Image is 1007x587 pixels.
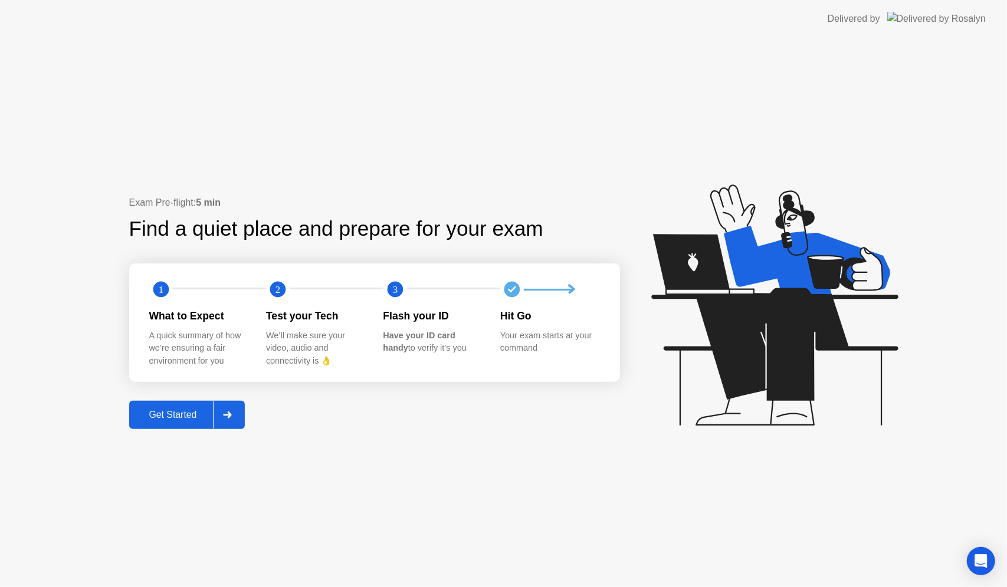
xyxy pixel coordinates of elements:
[266,329,365,368] div: We’ll make sure your video, audio and connectivity is 👌
[887,12,986,25] img: Delivered by Rosalyn
[129,213,545,245] div: Find a quiet place and prepare for your exam
[383,329,482,355] div: to verify it’s you
[828,12,880,26] div: Delivered by
[275,284,280,295] text: 2
[383,308,482,324] div: Flash your ID
[266,308,365,324] div: Test your Tech
[149,329,248,368] div: A quick summary of how we’re ensuring a fair environment for you
[967,547,995,575] div: Open Intercom Messenger
[196,197,221,207] b: 5 min
[129,401,245,429] button: Get Started
[149,308,248,324] div: What to Expect
[129,196,620,210] div: Exam Pre-flight:
[500,308,599,324] div: Hit Go
[392,284,397,295] text: 3
[158,284,163,295] text: 1
[133,410,214,420] div: Get Started
[383,331,455,353] b: Have your ID card handy
[500,329,599,355] div: Your exam starts at your command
